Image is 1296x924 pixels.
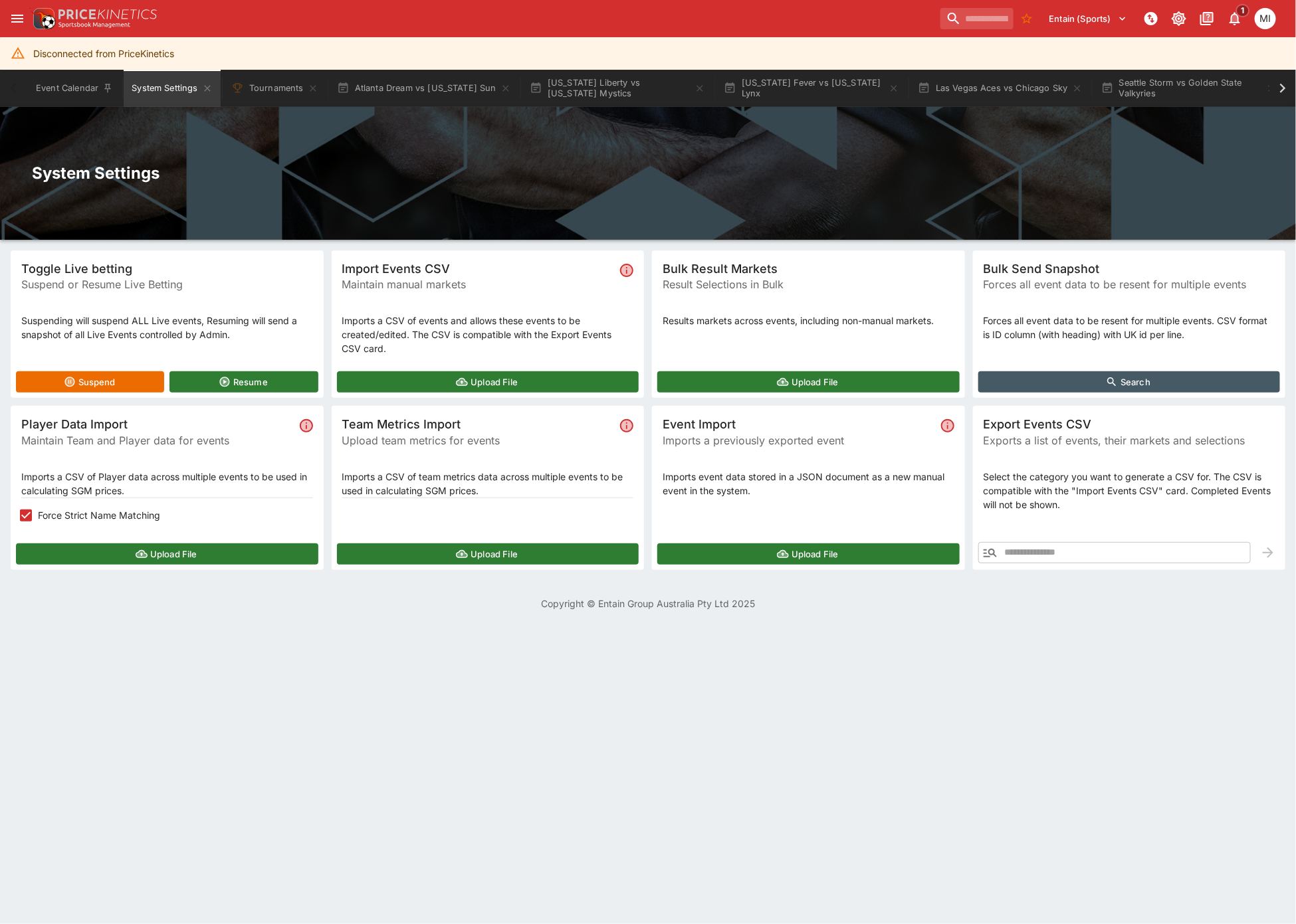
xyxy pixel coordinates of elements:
p: Imports a CSV of events and allows these events to be created/edited. The CSV is compatible with ... [342,314,634,355]
span: Forces all event data to be resent for multiple events [984,276,1275,292]
button: Event Calendar [28,70,121,107]
button: Upload File [337,543,639,565]
button: NOT Connected to PK [1139,7,1163,31]
img: Sportsbook Management [58,22,130,28]
button: Tournaments [223,70,326,107]
button: Resume [169,371,318,393]
span: Import Events CSV [342,261,615,276]
p: Results markets across events, including non-manual markets. [663,314,954,327]
p: Select the category you want to generate a CSV for. The CSV is compatible with the "Import Events... [984,470,1275,511]
div: michael.wilczynski [1255,8,1276,29]
span: Toggle Live betting [21,261,313,276]
p: Forces all event data to be resent for multiple events. CSV format is ID column (with heading) wi... [984,314,1275,341]
button: michael.wilczynski [1251,4,1280,33]
button: Notifications [1223,7,1247,31]
span: Force Strict Name Matching [38,508,160,522]
button: No Bookmarks [1016,8,1037,29]
span: Team Metrics Import [342,416,615,432]
button: Select Tenant [1041,8,1135,29]
p: Imports event data stored in a JSON document as a new manual event in the system. [663,470,954,498]
button: Toggle light/dark mode [1167,7,1191,31]
button: Seattle Storm vs Golden State Valkyries [1093,70,1285,107]
button: Upload File [657,371,960,393]
span: Exports a list of events, their markets and selections [984,432,1275,448]
img: PriceKinetics Logo [29,5,56,32]
button: open drawer [5,7,29,31]
span: 1 [1236,4,1250,17]
button: Suspend [16,371,164,393]
p: Suspending will suspend ALL Live events, Resuming will send a snapshot of all Live Events control... [21,314,313,341]
span: Event Import [663,416,936,432]
span: Suspend or Resume Live Betting [21,276,313,292]
span: Result Selections in Bulk [663,276,954,292]
button: Atlanta Dream vs [US_STATE] Sun [329,70,519,107]
span: Upload team metrics for events [342,432,615,448]
span: Export Events CSV [984,416,1275,432]
button: [US_STATE] Fever vs [US_STATE] Lynx [716,70,907,107]
span: Bulk Send Snapshot [984,261,1275,276]
span: Bulk Result Markets [663,261,954,276]
button: Upload File [16,543,318,565]
button: System Settings [124,70,220,107]
span: Player Data Import [21,416,294,432]
span: Imports a previously exported event [663,432,936,448]
button: [US_STATE] Liberty vs [US_STATE] Mystics [522,70,713,107]
span: Maintain manual markets [342,276,615,292]
button: Search [978,371,1281,393]
h2: System Settings [32,163,1264,183]
div: Disconnected from PriceKinetics [33,41,174,66]
input: search [940,8,1014,29]
button: Upload File [337,371,639,393]
img: PriceKinetics [58,9,157,19]
button: Documentation [1195,7,1219,31]
button: Upload File [657,543,960,565]
p: Imports a CSV of Player data across multiple events to be used in calculating SGM prices. [21,470,313,498]
button: Las Vegas Aces vs Chicago Sky [910,70,1091,107]
span: Maintain Team and Player data for events [21,432,294,448]
p: Imports a CSV of team metrics data across multiple events to be used in calculating SGM prices. [342,470,634,498]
